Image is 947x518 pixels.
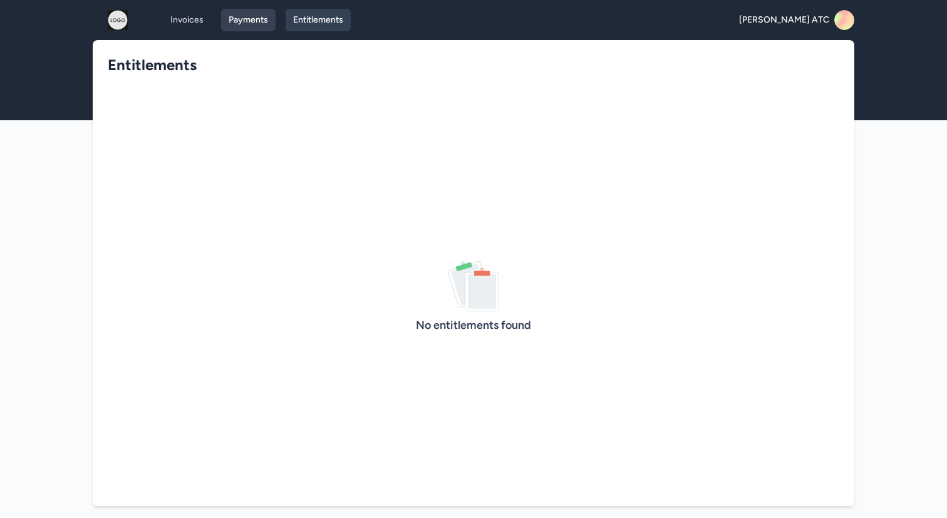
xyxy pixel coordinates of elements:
h1: Entitlements [108,55,829,75]
p: No entitlements found [416,316,531,334]
a: [PERSON_NAME] ATC [739,10,854,30]
a: Payments [221,9,276,31]
span: [PERSON_NAME] ATC [739,14,829,26]
img: logo.png [98,10,138,30]
a: Invoices [163,9,211,31]
a: Entitlements [286,9,351,31]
